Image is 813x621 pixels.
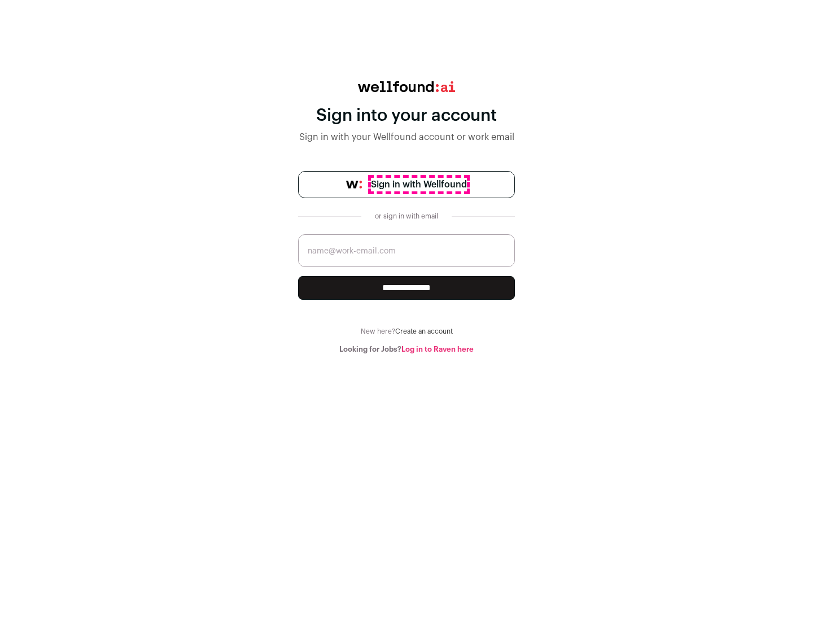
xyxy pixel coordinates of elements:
[346,181,362,189] img: wellfound-symbol-flush-black-fb3c872781a75f747ccb3a119075da62bfe97bd399995f84a933054e44a575c4.png
[401,346,474,353] a: Log in to Raven here
[370,212,443,221] div: or sign in with email
[298,106,515,126] div: Sign into your account
[298,327,515,336] div: New here?
[395,328,453,335] a: Create an account
[298,130,515,144] div: Sign in with your Wellfound account or work email
[358,81,455,92] img: wellfound:ai
[298,345,515,354] div: Looking for Jobs?
[298,234,515,267] input: name@work-email.com
[371,178,467,191] span: Sign in with Wellfound
[298,171,515,198] a: Sign in with Wellfound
